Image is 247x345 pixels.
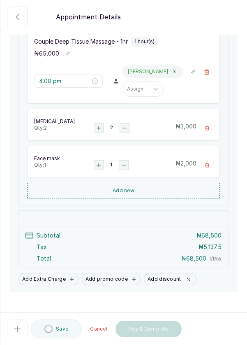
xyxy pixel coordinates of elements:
span: 5,137.5 [203,243,222,250]
p: ₦ [199,243,222,251]
button: Pay & Complete [115,321,182,337]
p: 1 [110,161,112,168]
p: ₦ [175,159,196,171]
button: Save [31,319,82,338]
span: 3,000 [180,123,196,130]
button: Add promo code [82,273,141,285]
p: 2 [110,124,113,131]
p: Appointment Details [56,12,121,22]
p: [PERSON_NAME] [128,68,168,75]
button: Cancel [85,321,112,337]
button: Add new [27,183,220,198]
span: 68,500 [201,232,222,239]
p: 1 hour(s) [134,38,155,45]
p: Qty: 2 [34,125,94,131]
p: Qty: 1 [34,162,94,168]
span: 65,000 [39,50,59,57]
p: [MEDICAL_DATA] [34,118,94,125]
p: ₦ [175,122,196,134]
p: ₦ [34,49,59,58]
p: Total [37,254,51,263]
button: View [210,255,222,262]
p: Subtotal [37,231,60,240]
p: ₦ [181,254,206,263]
input: Select time [39,77,90,86]
p: Tax [37,243,47,251]
p: Couple Deep Tissue Massage - 1hr [34,37,128,46]
p: Face mask [34,155,94,162]
span: 2,000 [180,160,196,167]
button: Add discount [144,273,196,285]
button: Add Extra Charge [18,273,78,285]
p: ₦ [196,231,222,240]
span: 68,500 [186,255,206,262]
